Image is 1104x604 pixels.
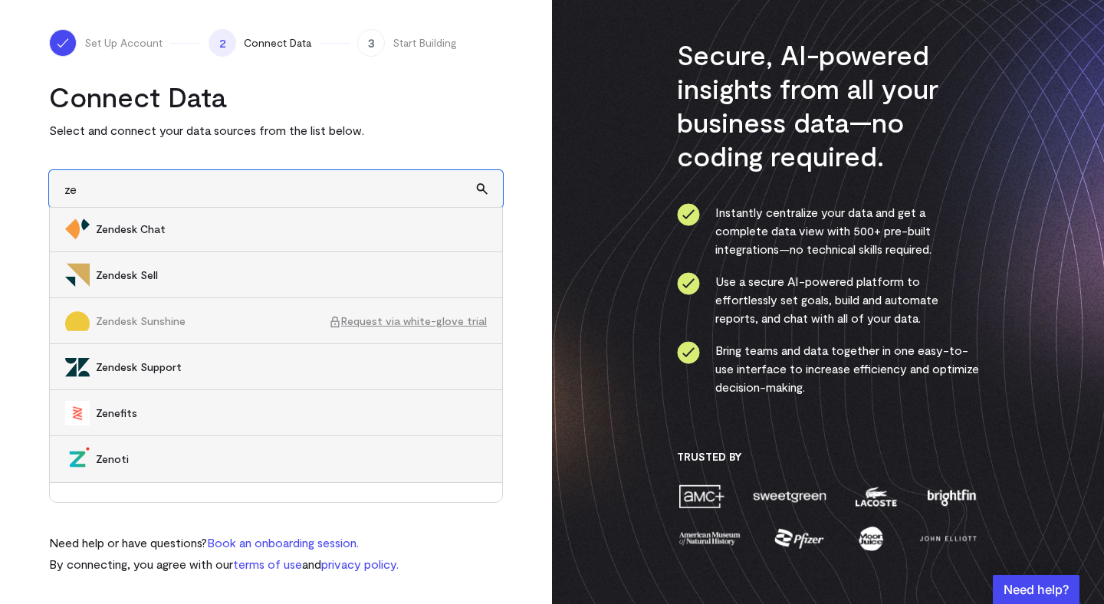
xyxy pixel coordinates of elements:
img: pfizer-e137f5fc.png [773,525,826,552]
img: Zendesk Chat [65,217,90,241]
h3: Secure, AI-powered insights from all your business data—no coding required. [677,38,980,172]
img: ico-check-circle-4b19435c.svg [677,341,700,364]
a: terms of use [233,556,302,571]
img: Zendesk Sell [65,263,90,287]
span: Set Up Account [84,35,163,51]
img: ico-check-circle-4b19435c.svg [677,203,700,226]
span: Connect Data [244,35,311,51]
span: 2 [209,29,236,57]
input: Search and add other data sources [49,170,503,208]
h2: Connect Data [49,80,503,113]
span: 3 [357,29,385,57]
img: Zenoti [65,447,90,471]
span: Zendesk Sunshine [96,313,329,329]
img: moon-juice-c312e729.png [856,525,886,552]
span: Zendesk Sell [96,268,487,283]
img: Zendesk Sunshine [65,309,90,333]
p: By connecting, you agree with our and [49,555,399,573]
span: Request via white-glove trial [329,313,487,329]
h3: Trusted By [677,450,980,464]
img: ico-check-circle-4b19435c.svg [677,272,700,295]
a: privacy policy. [321,556,399,571]
span: Zendesk Chat [96,222,487,237]
li: Instantly centralize your data and get a complete data view with 500+ pre-built integrations—no t... [677,203,980,258]
span: Zendesk Support [96,359,487,375]
img: amnh-5afada46.png [677,525,743,552]
li: Use a secure AI-powered platform to effortlessly set goals, build and automate reports, and chat ... [677,272,980,327]
p: Need help or have questions? [49,533,399,552]
span: Zenefits [96,405,487,421]
img: lacoste-7a6b0538.png [853,483,899,510]
span: Start Building [393,35,457,51]
img: brightfin-a251e171.png [924,483,979,510]
img: john-elliott-25751c40.png [917,525,979,552]
img: ico-check-white-5ff98cb1.svg [55,35,71,51]
img: amc-0b11a8f1.png [677,483,726,510]
a: Book an onboarding session. [207,535,359,550]
img: Zenefits [65,401,90,425]
img: Zendesk Support [65,355,90,379]
span: Zenoti [96,451,487,467]
img: ico-lock-cf4a91f8.svg [329,316,341,328]
img: sweetgreen-1d1fb32c.png [751,483,828,510]
li: Bring teams and data together in one easy-to-use interface to increase efficiency and optimize de... [677,341,980,396]
p: Select and connect your data sources from the list below. [49,121,503,140]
